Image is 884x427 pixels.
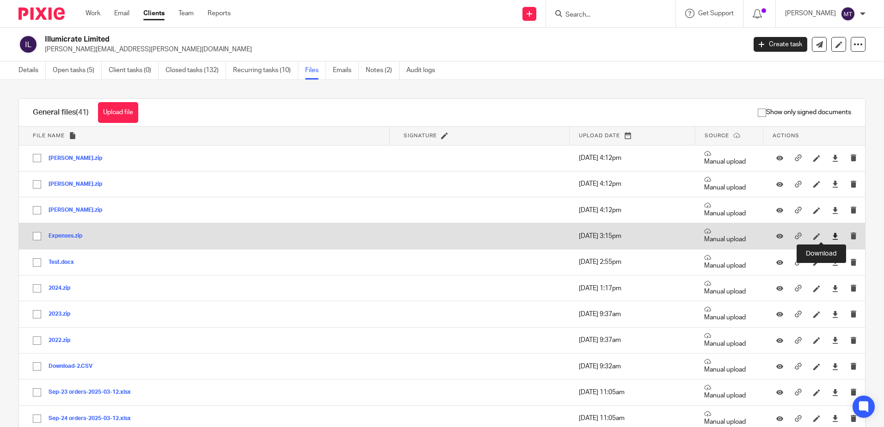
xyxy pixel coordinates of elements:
[45,35,601,44] h2: Illumicrate Limited
[698,10,734,17] span: Get Support
[28,305,46,323] input: Select
[579,362,686,371] p: [DATE] 9:32am
[28,280,46,297] input: Select
[704,358,754,374] p: Manual upload
[49,311,77,317] button: 2023.zip
[704,202,754,218] p: Manual upload
[579,153,686,163] p: [DATE] 4:12pm
[86,9,100,18] a: Work
[832,362,839,371] a: Download
[28,384,46,401] input: Select
[98,102,138,123] button: Upload file
[178,9,194,18] a: Team
[404,133,437,138] span: Signature
[579,206,686,215] p: [DATE] 4:12pm
[305,61,326,79] a: Files
[49,285,77,292] button: 2024.zip
[18,7,65,20] img: Pixie
[704,254,754,270] p: Manual upload
[53,61,102,79] a: Open tasks (5)
[754,37,807,52] a: Create task
[841,6,855,21] img: svg%3E
[49,155,109,162] button: [PERSON_NAME].zip
[579,388,686,397] p: [DATE] 11:05am
[18,35,38,54] img: svg%3E
[832,153,839,163] a: Download
[704,176,754,192] p: Manual upload
[704,228,754,244] p: Manual upload
[28,201,46,219] input: Select
[49,363,99,370] button: Download-2.CSV
[785,9,836,18] p: [PERSON_NAME]
[705,133,729,138] span: Source
[832,414,839,423] a: Download
[773,133,799,138] span: Actions
[704,280,754,296] p: Manual upload
[704,306,754,322] p: Manual upload
[579,133,620,138] span: Upload date
[704,332,754,348] p: Manual upload
[45,45,740,54] p: [PERSON_NAME][EMAIL_ADDRESS][PERSON_NAME][DOMAIN_NAME]
[579,335,686,345] p: [DATE] 9:37am
[49,233,89,239] button: Expenses.zip
[704,150,754,166] p: Manual upload
[49,259,81,266] button: Test.docx
[579,284,686,293] p: [DATE] 1:17pm
[832,310,839,319] a: Download
[832,232,839,241] a: Download
[579,257,686,267] p: [DATE] 2:55pm
[579,310,686,319] p: [DATE] 9:37am
[49,337,77,344] button: 2022.zip
[832,284,839,293] a: Download
[208,9,231,18] a: Reports
[832,179,839,189] a: Download
[33,133,65,138] span: File name
[333,61,359,79] a: Emails
[704,384,754,400] p: Manual upload
[579,179,686,189] p: [DATE] 4:12pm
[49,207,109,213] button: [PERSON_NAME].zip
[832,388,839,397] a: Download
[18,61,46,79] a: Details
[76,109,89,116] span: (41)
[233,61,298,79] a: Recurring tasks (10)
[832,335,839,345] a: Download
[28,358,46,375] input: Select
[114,9,129,18] a: Email
[49,415,138,422] button: Sep-24 orders-2025-03-12.xlsx
[28,176,46,193] input: Select
[109,61,159,79] a: Client tasks (0)
[33,108,89,117] h1: General files
[832,257,839,267] a: Download
[28,332,46,349] input: Select
[832,206,839,215] a: Download
[565,11,648,19] input: Search
[28,227,46,245] input: Select
[28,254,46,271] input: Select
[579,414,686,423] p: [DATE] 11:05am
[579,232,686,241] p: [DATE] 3:15pm
[49,181,109,188] button: [PERSON_NAME].zip
[406,61,442,79] a: Audit logs
[366,61,399,79] a: Notes (2)
[143,9,165,18] a: Clients
[758,108,851,117] span: Show only signed documents
[28,149,46,167] input: Select
[166,61,226,79] a: Closed tasks (132)
[49,389,138,396] button: Sep-23 orders-2025-03-12.xlsx
[704,410,754,427] p: Manual upload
